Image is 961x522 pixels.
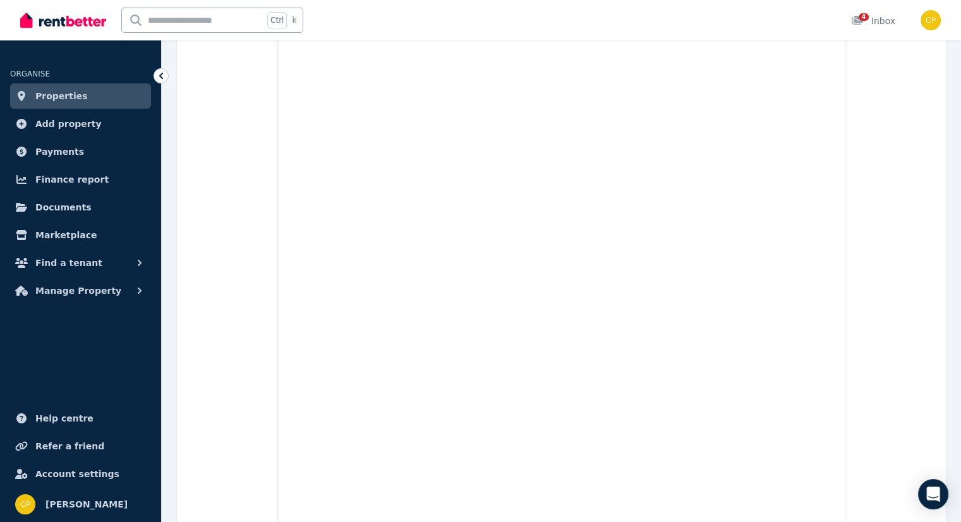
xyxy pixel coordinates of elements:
[20,11,106,30] img: RentBetter
[10,461,151,487] a: Account settings
[859,13,869,21] span: 4
[35,411,94,426] span: Help centre
[35,144,84,159] span: Payments
[10,111,151,137] a: Add property
[35,88,88,104] span: Properties
[35,228,97,243] span: Marketplace
[35,200,92,215] span: Documents
[292,15,296,25] span: k
[35,283,121,298] span: Manage Property
[35,439,104,454] span: Refer a friend
[921,10,941,30] img: Clinton Paskins
[10,406,151,431] a: Help centre
[10,278,151,303] button: Manage Property
[10,139,151,164] a: Payments
[15,494,35,514] img: Clinton Paskins
[10,222,151,248] a: Marketplace
[10,195,151,220] a: Documents
[267,12,287,28] span: Ctrl
[35,116,102,131] span: Add property
[10,434,151,459] a: Refer a friend
[10,83,151,109] a: Properties
[35,172,109,187] span: Finance report
[35,255,102,270] span: Find a tenant
[45,497,128,512] span: [PERSON_NAME]
[10,167,151,192] a: Finance report
[918,479,948,509] div: Open Intercom Messenger
[10,70,50,78] span: ORGANISE
[851,15,895,27] div: Inbox
[10,250,151,276] button: Find a tenant
[35,466,119,482] span: Account settings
